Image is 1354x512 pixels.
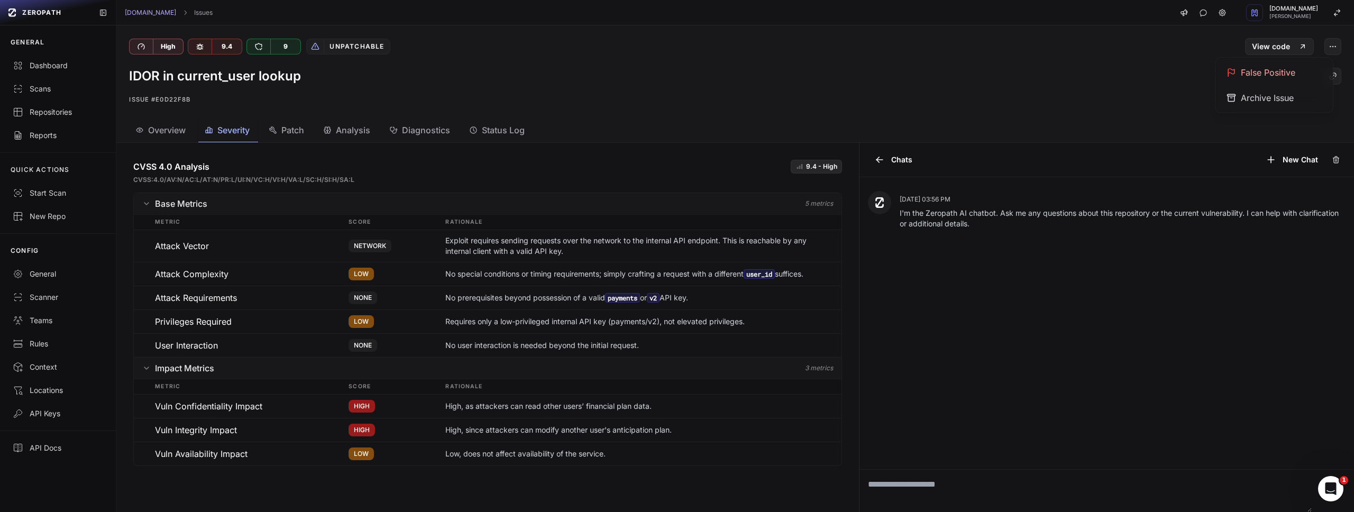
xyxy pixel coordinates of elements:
span: Diagnostics [402,124,450,136]
span: Patch [281,124,304,136]
div: 9 [270,39,300,54]
span: [DOMAIN_NAME] [1269,6,1318,12]
h4: CVSS 4.0 Analysis [133,160,209,173]
p: High, since attackers can modify another user's anticipation plan. [445,425,672,435]
p: CONFIG [11,246,39,255]
img: Zeropath AI [874,197,885,208]
p: QUICK ACTIONS [11,166,70,174]
div: New Repo [13,211,103,222]
p: I'm the Zeropath AI chatbot. Ask me any questions about this repository or the current vulnerabil... [900,208,1346,229]
div: Unpatchable [324,39,389,54]
p: CVSS:4.0/AV:N/AC:L/AT:N/PR:L/UI:N/VC:H/VI:H/VA:L/SC:H/SI:H/SA:L [133,176,354,184]
span: NETWORK [349,240,391,252]
div: Dashboard [13,60,103,71]
code: user_id [744,269,775,279]
p: Low, does not affect availability of the service. [445,449,606,459]
span: 5 metrics [805,199,833,208]
a: [DOMAIN_NAME] [125,8,176,17]
p: No special conditions or timing requirements; simply crafting a request with a different suffices. [445,269,803,279]
div: Teams [13,315,103,326]
svg: chevron right, [181,9,189,16]
button: Chats [868,151,919,168]
span: HIGH [349,424,375,436]
span: Metric [155,380,349,393]
div: 9.4 [212,39,242,54]
span: Score [349,216,445,228]
div: Rules [13,339,103,349]
div: Archive Issue [1218,85,1331,111]
p: Exploit requires sending requests over the network to the internal API endpoint. This is reachabl... [445,235,832,257]
span: NONE [349,291,377,304]
div: Vuln Confidentiality Impact [155,400,349,413]
div: Scans [13,84,103,94]
button: Base Metrics 5 metrics [134,193,841,214]
div: Vuln Availability Impact [155,447,349,460]
span: Status Log [482,124,525,136]
span: Score [349,380,445,393]
span: Metric [155,216,349,228]
span: Analysis [336,124,370,136]
button: Impact Metrics 3 metrics [134,358,841,379]
div: High [153,39,183,54]
div: Vuln Integrity Impact [155,424,349,436]
iframe: Intercom live chat [1318,476,1343,501]
div: Privileges Required [155,315,349,328]
div: Reports [13,130,103,141]
code: payments [605,293,640,303]
span: Base Metrics [155,197,207,210]
span: Impact Metrics [155,362,214,374]
p: 9.4 - High [806,162,837,171]
div: Locations [13,385,103,396]
div: User Interaction [155,339,349,352]
span: Rationale [445,380,832,393]
span: 1 [1340,476,1348,484]
a: ZEROPATH [4,4,90,21]
p: Issue #e0d22f8b [129,93,1341,106]
span: LOW [349,268,374,280]
p: High, as attackers can read other users’ financial plan data. [445,401,652,412]
div: Attack Vector [155,235,349,257]
div: Context [13,362,103,372]
div: Scanner [13,292,103,303]
span: NONE [349,339,377,352]
nav: breadcrumb [125,8,213,17]
span: Rationale [445,216,832,228]
div: Repositories [13,107,103,117]
div: Start Scan [13,188,103,198]
div: API Keys [13,408,103,419]
div: False Positive [1218,60,1331,85]
span: Severity [217,124,250,136]
div: General [13,269,103,279]
span: [PERSON_NAME] [1269,14,1318,19]
p: GENERAL [11,38,44,47]
a: Issues [194,8,213,17]
p: No prerequisites beyond possession of a valid or API key. [445,292,688,303]
h1: IDOR in current_user lookup [129,68,301,85]
code: v2 [647,293,660,303]
span: LOW [349,315,374,328]
span: ZEROPATH [22,8,61,17]
span: Overview [148,124,186,136]
span: LOW [349,447,374,460]
p: No user interaction is needed beyond the initial request. [445,340,639,351]
div: API Docs [13,443,103,453]
button: New Chat [1259,151,1324,168]
span: HIGH [349,400,375,413]
p: [DATE] 03:56 PM [900,195,1346,204]
p: Requires only a low-privileged internal API key (payments/v2), not elevated privileges. [445,316,745,327]
span: 3 metrics [805,364,833,372]
div: Attack Complexity [155,268,349,280]
a: View code [1245,38,1314,55]
div: Attack Requirements [155,291,349,304]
